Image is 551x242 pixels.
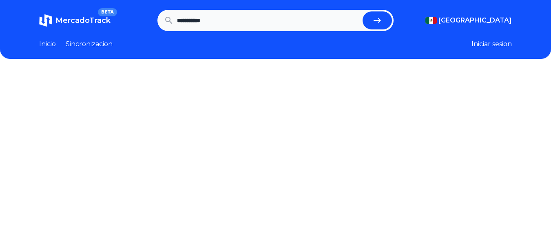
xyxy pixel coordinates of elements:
img: Mexico [425,17,437,24]
span: BETA [98,8,117,16]
a: Inicio [39,39,56,49]
a: Sincronizacion [66,39,113,49]
button: Iniciar sesion [471,39,512,49]
a: MercadoTrackBETA [39,14,111,27]
span: [GEOGRAPHIC_DATA] [438,16,512,25]
img: MercadoTrack [39,14,52,27]
button: [GEOGRAPHIC_DATA] [425,16,512,25]
span: MercadoTrack [55,16,111,25]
